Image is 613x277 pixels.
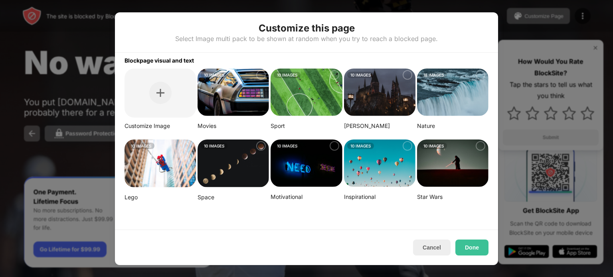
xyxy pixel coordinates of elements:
[259,22,355,35] div: Customize this page
[175,35,438,43] div: Select Image multi pack to be shown at random when you try to reach a blocked page.
[417,139,488,187] img: image-22-small.png
[115,53,498,64] div: Blockpage visual and text
[198,194,269,201] div: Space
[344,193,415,200] div: Inspirational
[271,69,342,116] img: jeff-wang-p2y4T4bFws4-unsplash-small.png
[274,143,301,149] div: 10 IMAGES
[198,69,269,116] img: image-26.png
[271,122,342,130] div: Sport
[125,122,196,130] div: Customize Image
[420,143,447,149] div: 10 IMAGES
[128,143,154,149] div: 10 IMAGES
[271,139,342,187] img: alexis-fauvet-qfWf9Muwp-c-unsplash-small.png
[201,72,227,78] div: 10 IMAGES
[413,240,451,255] button: Cancel
[125,139,196,187] img: mehdi-messrro-gIpJwuHVwt0-unsplash-small.png
[347,143,374,149] div: 10 IMAGES
[417,122,488,130] div: Nature
[455,240,488,255] button: Done
[344,139,415,187] img: ian-dooley-DuBNA1QMpPA-unsplash-small.png
[417,193,488,200] div: Star Wars
[201,143,227,149] div: 10 IMAGES
[198,122,269,130] div: Movies
[274,72,301,78] div: 10 IMAGES
[156,89,164,97] img: plus.svg
[344,122,415,130] div: [PERSON_NAME]
[347,72,374,78] div: 10 IMAGES
[420,72,447,78] div: 18 IMAGES
[271,193,342,200] div: Motivational
[125,194,196,201] div: Lego
[417,69,488,116] img: aditya-chinchure-LtHTe32r_nA-unsplash.png
[198,139,269,188] img: linda-xu-KsomZsgjLSA-unsplash.png
[344,69,415,116] img: aditya-vyas-5qUJfO4NU4o-unsplash-small.png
